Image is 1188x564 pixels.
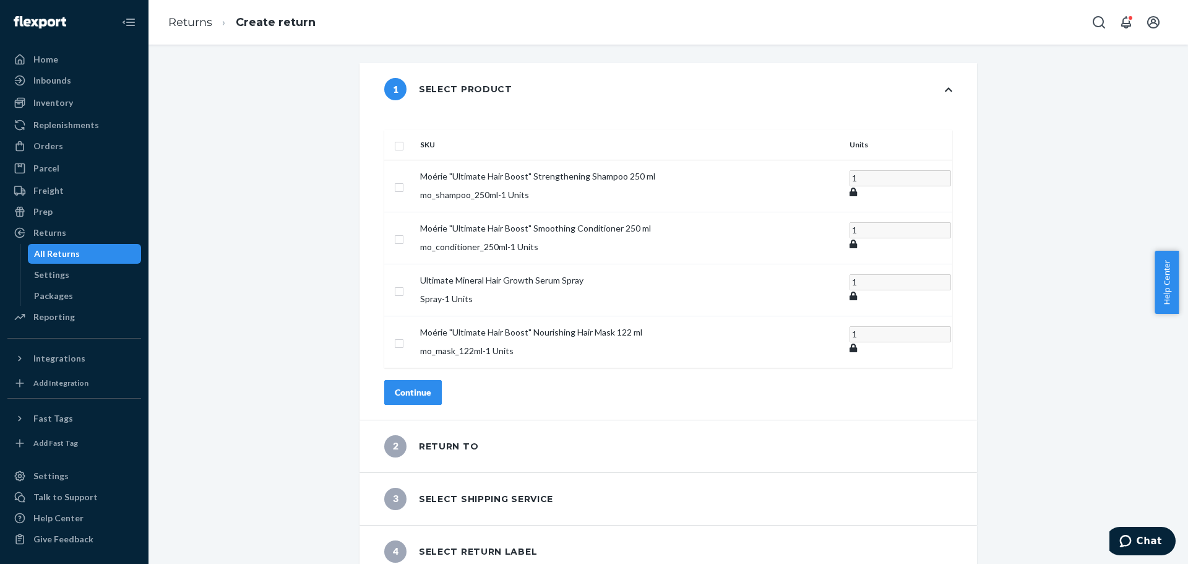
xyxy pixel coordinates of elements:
div: Select return label [384,540,537,563]
a: Orders [7,136,141,156]
input: Enter quantity [850,222,951,238]
a: Parcel [7,158,141,178]
button: Open notifications [1114,10,1138,35]
div: Continue [395,386,431,399]
div: Prep [33,206,53,218]
p: Spray - 1 Units [420,293,840,305]
ol: breadcrumbs [158,4,325,41]
div: All Returns [34,248,80,260]
div: Help Center [33,512,84,524]
span: 1 [384,78,407,100]
p: Ultimate Mineral Hair Growth Serum Spray [420,274,840,287]
div: Settings [33,470,69,482]
a: Packages [28,286,142,306]
p: Moérie "Ultimate Hair Boost" Smoothing Conditioner 250 ml [420,222,840,235]
p: Moérie "Ultimate Hair Boost" Strengthening Shampoo 250 ml [420,170,840,183]
div: Integrations [33,352,85,365]
a: Reporting [7,307,141,327]
div: Add Integration [33,378,88,388]
a: Create return [236,15,316,29]
button: Continue [384,380,442,405]
p: Moérie "Ultimate Hair Boost" Nourishing Hair Mask 122 ml [420,326,840,339]
input: Enter quantity [850,326,951,342]
div: Fast Tags [33,412,73,425]
a: Settings [28,265,142,285]
div: Packages [34,290,73,302]
div: Reporting [33,311,75,323]
span: 3 [384,488,407,510]
div: Add Fast Tag [33,438,78,448]
div: Home [33,53,58,66]
div: Freight [33,184,64,197]
p: mo_shampoo_250ml - 1 Units [420,189,840,201]
a: Prep [7,202,141,222]
a: Add Integration [7,373,141,393]
input: Enter quantity [850,170,951,186]
input: Enter quantity [850,274,951,290]
div: Orders [33,140,63,152]
button: Help Center [1155,251,1179,314]
th: Units [845,130,952,160]
th: SKU [415,130,845,160]
button: Fast Tags [7,409,141,428]
a: Add Fast Tag [7,433,141,453]
button: Talk to Support [7,487,141,507]
span: 2 [384,435,407,458]
div: Return to [384,435,478,458]
div: Settings [34,269,69,281]
div: Inbounds [33,74,71,87]
div: Parcel [33,162,59,175]
a: Help Center [7,508,141,528]
a: Returns [7,223,141,243]
div: Give Feedback [33,533,93,545]
div: Replenishments [33,119,99,131]
div: Select product [384,78,512,100]
a: All Returns [28,244,142,264]
a: Inbounds [7,71,141,90]
button: Give Feedback [7,529,141,549]
p: mo_mask_122ml - 1 Units [420,345,840,357]
img: Flexport logo [14,16,66,28]
div: Inventory [33,97,73,109]
button: Integrations [7,349,141,368]
a: Inventory [7,93,141,113]
a: Freight [7,181,141,201]
p: mo_conditioner_250ml - 1 Units [420,241,840,253]
button: Close Navigation [116,10,141,35]
a: Settings [7,466,141,486]
button: Open account menu [1141,10,1166,35]
a: Returns [168,15,212,29]
button: Open Search Box [1087,10,1111,35]
div: Select shipping service [384,488,553,510]
a: Home [7,50,141,69]
div: Talk to Support [33,491,98,503]
span: 4 [384,540,407,563]
a: Replenishments [7,115,141,135]
iframe: Opens a widget where you can chat to one of our agents [1109,527,1176,558]
div: Returns [33,227,66,239]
